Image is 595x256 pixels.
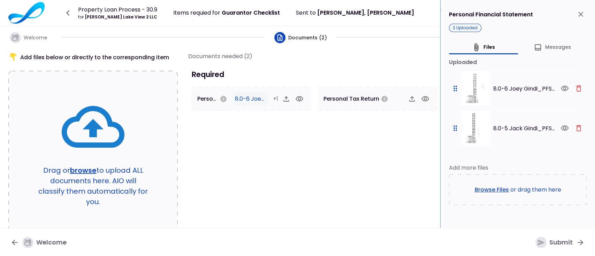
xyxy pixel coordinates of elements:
div: Personal Financial Statement [449,8,587,20]
div: Items requied for [173,8,280,17]
div: Submit [535,237,573,248]
span: Personal Tax Return [323,95,379,103]
p: Drag or to upload ALL documents here. AIO will classify them automatically for you. [36,165,150,207]
span: +1 [273,95,278,103]
button: Welcome [5,233,72,251]
button: Welcome [4,26,53,49]
div: Add more files [449,163,587,172]
div: Add files below or directly to the corresponding item [8,52,178,62]
span: for [78,14,84,20]
img: Logo [8,2,45,24]
h3: Required [188,69,440,80]
img: NdCJ4AAAAAZJREFUAwByi1LjK7p7DAAAAABJRU5ErkJggg== [463,111,490,146]
div: Welcome [22,237,67,248]
span: Welcome [24,34,47,41]
div: [PERSON_NAME] Lake View 2 LLC [78,14,157,20]
button: Browse Files [475,185,509,194]
button: Messages [518,43,587,52]
span: Personal Financial Statement [197,95,280,103]
div: Property Loan Process - 30.9 [78,5,157,14]
button: files [449,43,518,52]
span: 8.0-5 Jack Gindi_PFS_11.27.2024.pdf [493,124,559,133]
div: or drag them here [449,174,587,205]
button: Submit [530,233,590,251]
button: browse [70,165,97,176]
svg: Please upload latest personal tax return 1040 [381,95,388,103]
div: Sent to [296,8,414,17]
span: Documents (2) [288,34,327,41]
button: close [575,8,587,20]
div: 2 uploaded [449,24,481,32]
div: document detail tabs [449,43,587,52]
span: Guarantor Checklist [222,9,280,17]
span: 8.0-6 Joey Gindi_PFS_11.27.2024.pdf [493,84,559,93]
span: [PERSON_NAME], [PERSON_NAME] [317,9,414,17]
div: Documents needed (2) [188,52,252,61]
img: 9dilyhAAAABklEQVQDAD7b8R+n5eMkAAAAAElFTkSuQmCC [463,71,490,106]
svg: Please upload last year PFS [220,95,227,103]
div: uploaded [449,58,585,67]
span: 8.0-6 Joey Gindi_PFS_11.27.2024.pdf [235,95,328,103]
button: Documents (2) [274,26,328,49]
